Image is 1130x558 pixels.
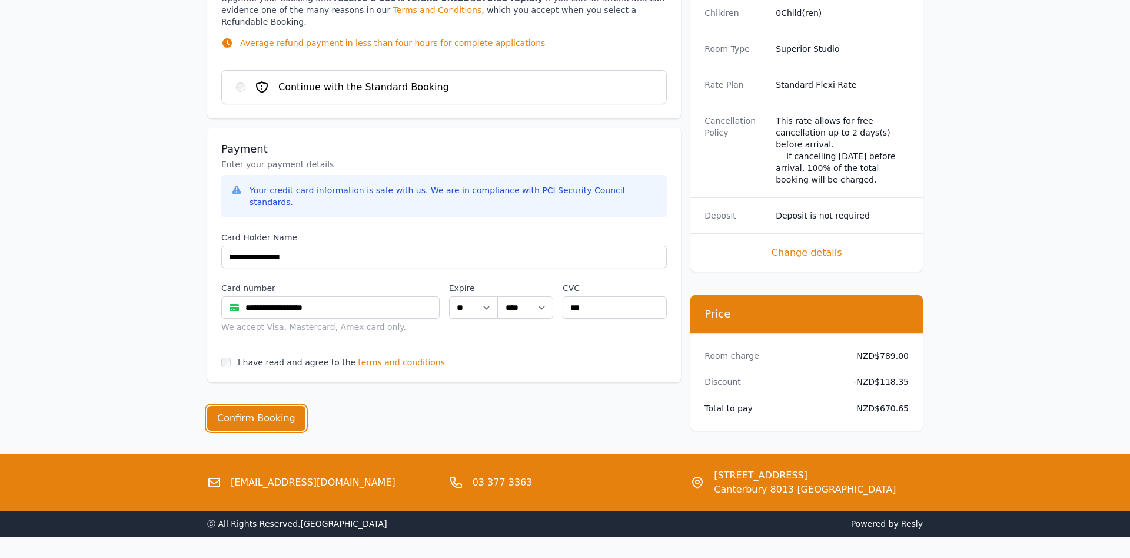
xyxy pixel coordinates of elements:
label: . [498,282,553,294]
dd: - NZD$118.35 [847,376,909,388]
label: Expire [449,282,498,294]
dt: Discount [704,376,837,388]
span: Change details [704,246,909,260]
dd: Superior Studio [776,43,909,55]
label: Card number [221,282,440,294]
span: terms and conditions [358,356,445,368]
p: Enter your payment details [221,159,667,170]
div: This rate allows for free cancellation up to 2 days(s) before arrival. If cancelling [DATE] befor... [776,115,909,186]
span: Continue with the Standard Booking [278,80,449,94]
dt: Cancellation Policy [704,115,766,186]
span: Canterbury 8013 [GEOGRAPHIC_DATA] [714,483,896,497]
dt: Rate Plan [704,79,766,91]
h3: Price [704,307,909,321]
span: [STREET_ADDRESS] [714,468,896,483]
a: Terms and Conditions [393,5,482,15]
div: Your credit card information is safe with us. We are in compliance with PCI Security Council stan... [250,184,657,208]
label: CVC [563,282,667,294]
p: Average refund payment in less than four hours for complete applications [240,37,545,49]
dt: Room Type [704,43,766,55]
dd: 0 Child(ren) [776,7,909,19]
dd: Deposit is not required [776,210,909,222]
label: Card Holder Name [221,232,667,243]
label: I have read and agree to the [238,358,355,367]
dd: NZD$789.00 [847,350,909,362]
div: We accept Visa, Mastercard, Amex card only. [221,321,440,333]
span: Powered by [570,518,923,530]
h3: Payment [221,142,667,156]
a: [EMAIL_ADDRESS][DOMAIN_NAME] [231,476,395,490]
a: Resly [901,519,923,529]
button: Confirm Booking [207,406,305,431]
dt: Total to pay [704,402,837,414]
a: 03 377 3363 [473,476,533,490]
dt: Room charge [704,350,837,362]
dt: Deposit [704,210,766,222]
span: ⓒ All Rights Reserved. [GEOGRAPHIC_DATA] [207,519,387,529]
dd: Standard Flexi Rate [776,79,909,91]
dt: Children [704,7,766,19]
dd: NZD$670.65 [847,402,909,414]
